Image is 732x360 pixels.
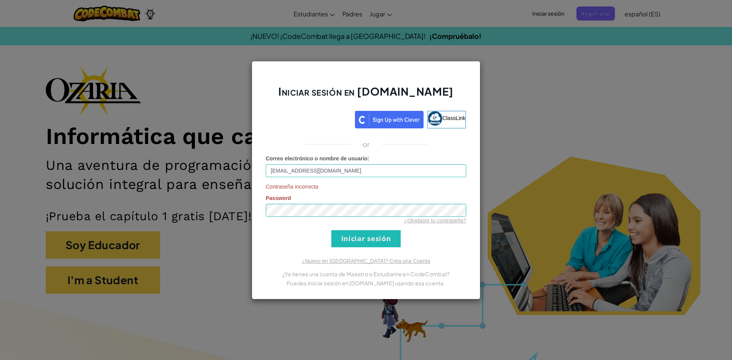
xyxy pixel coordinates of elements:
img: clever_sso_button@2x.png [355,111,424,128]
a: ¿Olvidaste tu contraseña? [404,218,466,224]
p: Puedes iniciar sesión en [DOMAIN_NAME] usando esa cuenta. [266,278,466,288]
iframe: Botón Iniciar sesión con Google [262,110,355,127]
span: Password [266,195,291,201]
a: ¿Nuevo en [GEOGRAPHIC_DATA]? Crea una Cuenta [302,258,430,264]
span: Contraseña incorrecta [266,183,466,190]
label: : [266,155,369,162]
img: classlink-logo-small.png [428,111,442,126]
span: ClassLink [442,115,466,121]
h2: Iniciar sesión en [DOMAIN_NAME] [266,84,466,106]
span: Correo electrónico o nombre de usuario [266,155,368,162]
p: ¿Ya tienes una cuenta de Maestro o Estudiante en CodeCombat? [266,269,466,278]
p: or [363,140,370,149]
input: Iniciar sesión [331,230,401,247]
